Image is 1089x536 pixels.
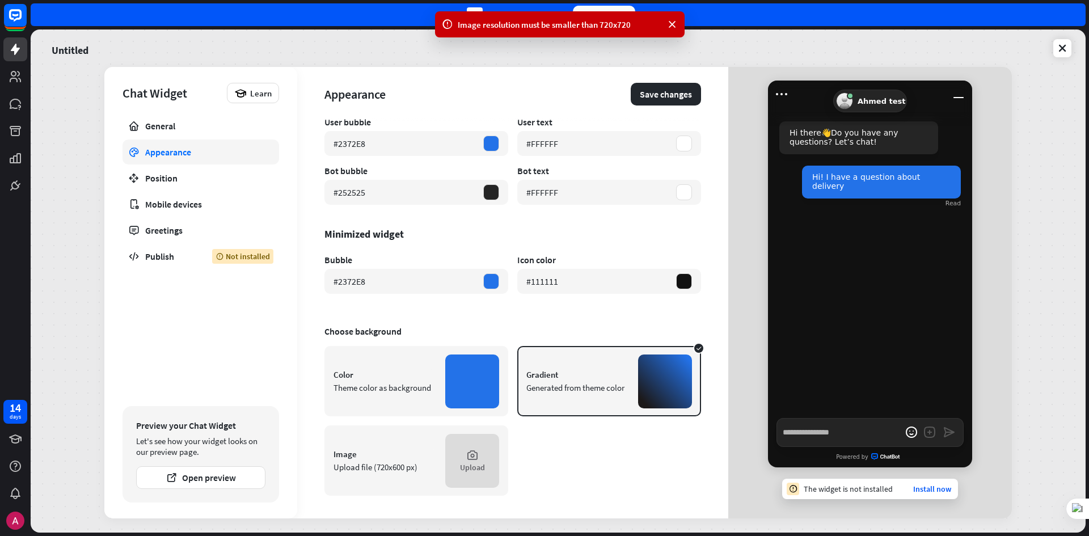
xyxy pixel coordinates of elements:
[123,140,279,164] a: Appearance
[136,436,265,457] div: Let's see how your widget looks on our preview page.
[145,199,256,210] div: Mobile devices
[526,369,629,380] div: Gradient
[136,466,265,489] button: Open preview
[902,423,921,441] button: open emoji picker
[52,36,88,60] a: Untitled
[573,6,635,24] div: Upgrade now
[517,254,701,265] div: Icon color
[10,403,21,413] div: 14
[3,400,27,424] a: 14 days
[776,418,964,447] textarea: Write a message…
[145,172,256,184] div: Position
[833,90,907,112] div: Ahmed test
[858,97,906,105] span: Ahmed test
[836,454,868,460] span: Powered by
[123,192,279,217] a: Mobile devices
[123,244,279,269] a: Publish Not installed
[123,113,279,138] a: General
[773,85,791,103] button: Open menu
[136,420,265,431] div: Preview your Chat Widget
[9,5,43,39] button: Open LiveChat chat widget
[790,128,898,146] span: Hi there 👋 Do you have any questions? Let’s chat!
[458,19,662,31] div: Image resolution must be smaller than 720x720
[324,254,508,265] div: Bubble
[334,369,436,380] div: Color
[145,251,195,262] div: Publish
[334,382,436,393] div: Theme color as background
[324,326,701,337] div: Choose background
[145,146,256,158] div: Appearance
[123,85,221,101] div: Chat Widget
[517,165,701,176] div: Bot text
[526,382,629,393] div: Generated from theme color
[324,116,508,128] div: User bubble
[812,172,920,191] span: Hi! I have a question about delivery
[804,484,893,494] div: The widget is not installed
[324,86,631,102] div: Appearance
[940,423,958,441] button: Send a message
[517,116,701,128] div: User text
[526,276,558,287] div: #111111
[631,83,701,105] button: Save changes
[949,85,968,103] button: Minimize window
[123,166,279,191] a: Position
[768,449,972,465] a: Powered byChatBot
[334,449,436,459] div: Image
[913,484,951,494] a: Install now
[460,462,485,472] div: Upload
[526,138,558,149] div: #FFFFFF
[921,423,939,441] button: Add an attachment
[467,7,564,23] div: days left in your trial.
[123,218,279,243] a: Greetings
[324,227,701,240] div: Minimized widget
[212,249,273,264] div: Not installed
[145,225,256,236] div: Greetings
[334,462,436,472] div: Upload file (720x600 px)
[334,138,365,149] div: #2372E8
[871,453,904,461] span: ChatBot
[334,187,365,198] div: #252525
[467,7,483,23] div: 14
[334,276,365,287] div: #2372E8
[946,200,961,207] div: Read
[10,413,21,421] div: days
[250,88,272,99] span: Learn
[324,165,508,176] div: Bot bubble
[145,120,256,132] div: General
[526,187,558,198] div: #FFFFFF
